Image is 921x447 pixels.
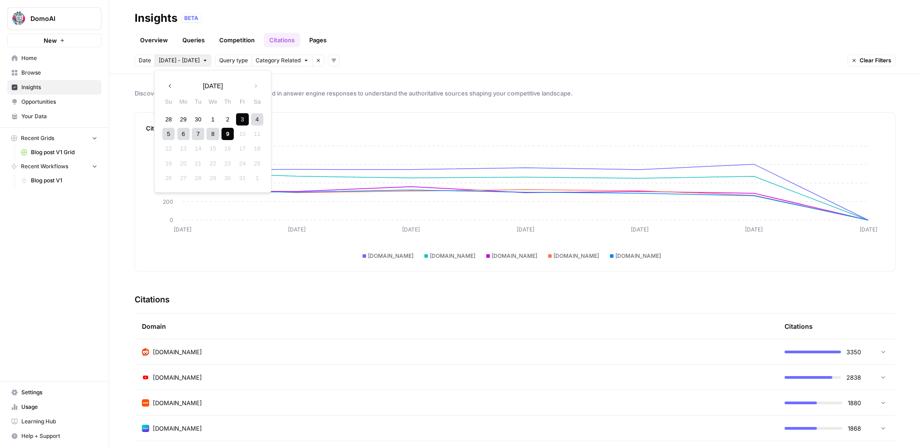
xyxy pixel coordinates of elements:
[219,56,248,65] span: Query type
[142,374,149,381] img: 0zkdcw4f2if10gixueqlxn0ffrb2
[177,172,190,184] div: Not available Monday, October 27th, 2025
[177,157,190,170] div: Not available Monday, October 20th, 2025
[554,252,599,260] span: [DOMAIN_NAME]
[163,198,173,205] tspan: 200
[21,98,97,106] span: Opportunities
[7,385,101,400] a: Settings
[170,216,173,223] tspan: 0
[153,373,202,382] span: [DOMAIN_NAME]
[135,11,177,25] div: Insights
[221,95,234,108] div: Th
[135,33,173,47] a: Overview
[236,157,248,170] div: Not available Friday, October 24th, 2025
[251,128,263,140] div: Not available Saturday, October 11th, 2025
[206,172,219,184] div: Not available Wednesday, October 29th, 2025
[153,347,202,357] span: [DOMAIN_NAME]
[221,142,234,155] div: Not available Thursday, October 16th, 2025
[31,176,97,185] span: Blog post V1
[847,55,896,66] button: Clear Filters
[44,36,57,45] span: New
[7,429,101,443] button: Help + Support
[304,33,332,47] a: Pages
[162,157,175,170] div: Not available Sunday, October 19th, 2025
[236,113,248,126] div: Choose Friday, October 3rd, 2025
[7,7,101,30] button: Workspace: DomoAI
[21,388,97,397] span: Settings
[221,113,234,126] div: Choose Thursday, October 2nd, 2025
[21,417,97,426] span: Learning Hub
[236,128,248,140] div: Not available Friday, October 10th, 2025
[846,373,861,382] span: 2838
[7,414,101,429] a: Learning Hub
[17,145,101,160] a: Blog post V1 Grid
[155,55,211,66] button: [DATE] - [DATE]
[7,65,101,80] a: Browse
[21,162,68,171] span: Recent Workflows
[159,56,200,65] span: [DATE] - [DATE]
[251,113,263,126] div: Choose Saturday, October 4th, 2025
[7,95,101,109] a: Opportunities
[21,112,97,121] span: Your Data
[21,134,54,142] span: Recent Grids
[860,226,877,233] tspan: [DATE]
[206,128,219,140] div: Choose Wednesday, October 8th, 2025
[139,56,151,65] span: Date
[288,226,306,233] tspan: [DATE]
[236,142,248,155] div: Not available Friday, October 17th, 2025
[251,172,263,184] div: Not available Saturday, November 1st, 2025
[492,252,537,260] span: [DOMAIN_NAME]
[21,432,97,440] span: Help + Support
[192,172,204,184] div: Not available Tuesday, October 28th, 2025
[177,128,190,140] div: Choose Monday, October 6th, 2025
[10,10,27,27] img: DomoAI Logo
[7,34,101,47] button: New
[21,69,97,77] span: Browse
[631,226,649,233] tspan: [DATE]
[7,400,101,414] a: Usage
[848,398,861,407] span: 1880
[162,128,175,140] div: Choose Sunday, October 5th, 2025
[162,95,175,108] div: Su
[177,95,190,108] div: Mo
[206,157,219,170] div: Not available Wednesday, October 22nd, 2025
[846,347,861,357] span: 3350
[192,113,204,126] div: Choose Tuesday, September 30th, 2025
[251,157,263,170] div: Not available Saturday, October 25th, 2025
[177,142,190,155] div: Not available Monday, October 13th, 2025
[181,14,201,23] div: BETA
[21,54,97,62] span: Home
[142,425,149,432] img: t7020at26d8erv19khrwcw8unm2u
[7,109,101,124] a: Your Data
[7,131,101,145] button: Recent Grids
[154,70,272,193] div: [DATE] - [DATE]
[236,172,248,184] div: Not available Friday, October 31st, 2025
[177,33,210,47] a: Queries
[7,51,101,65] a: Home
[135,89,896,98] span: Discover which domains are most frequently cited in answer engine responses to understand the aut...
[264,33,300,47] a: Citations
[517,226,534,233] tspan: [DATE]
[192,128,204,140] div: Choose Tuesday, October 7th, 2025
[192,95,204,108] div: Tu
[192,157,204,170] div: Not available Tuesday, October 21st, 2025
[745,226,763,233] tspan: [DATE]
[206,113,219,126] div: Choose Wednesday, October 1st, 2025
[142,314,770,339] div: Domain
[236,95,248,108] div: Fr
[142,399,149,407] img: 8scb49tlb2vriaw9mclg8ae1t35j
[430,252,475,260] span: [DOMAIN_NAME]
[142,348,149,356] img: m2cl2pnoess66jx31edqk0jfpcfn
[177,113,190,126] div: Choose Monday, September 29th, 2025
[162,172,175,184] div: Not available Sunday, October 26th, 2025
[860,56,891,65] span: Clear Filters
[256,56,301,65] span: Category Related
[206,95,219,108] div: We
[192,142,204,155] div: Not available Tuesday, October 14th, 2025
[162,142,175,155] div: Not available Sunday, October 12th, 2025
[153,424,202,433] span: [DOMAIN_NAME]
[7,160,101,173] button: Recent Workflows
[153,398,202,407] span: [DOMAIN_NAME]
[785,314,813,339] div: Citations
[21,83,97,91] span: Insights
[214,33,260,47] a: Competition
